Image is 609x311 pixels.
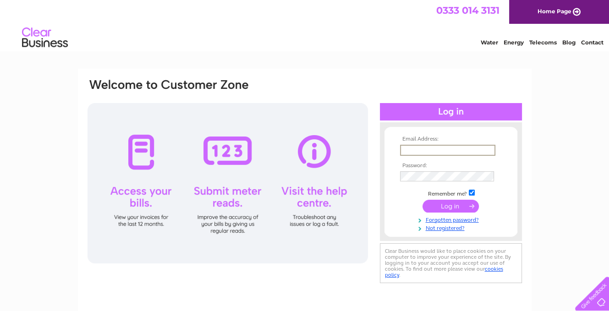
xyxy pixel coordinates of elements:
[529,39,557,46] a: Telecoms
[504,39,524,46] a: Energy
[385,266,503,278] a: cookies policy
[422,200,479,213] input: Submit
[436,5,499,16] a: 0333 014 3131
[88,5,521,44] div: Clear Business is a trading name of Verastar Limited (registered in [GEOGRAPHIC_DATA] No. 3667643...
[400,223,504,232] a: Not registered?
[398,188,504,197] td: Remember me?
[380,243,522,283] div: Clear Business would like to place cookies on your computer to improve your experience of the sit...
[481,39,498,46] a: Water
[398,163,504,169] th: Password:
[22,24,68,52] img: logo.png
[400,215,504,224] a: Forgotten password?
[581,39,604,46] a: Contact
[562,39,576,46] a: Blog
[398,136,504,142] th: Email Address:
